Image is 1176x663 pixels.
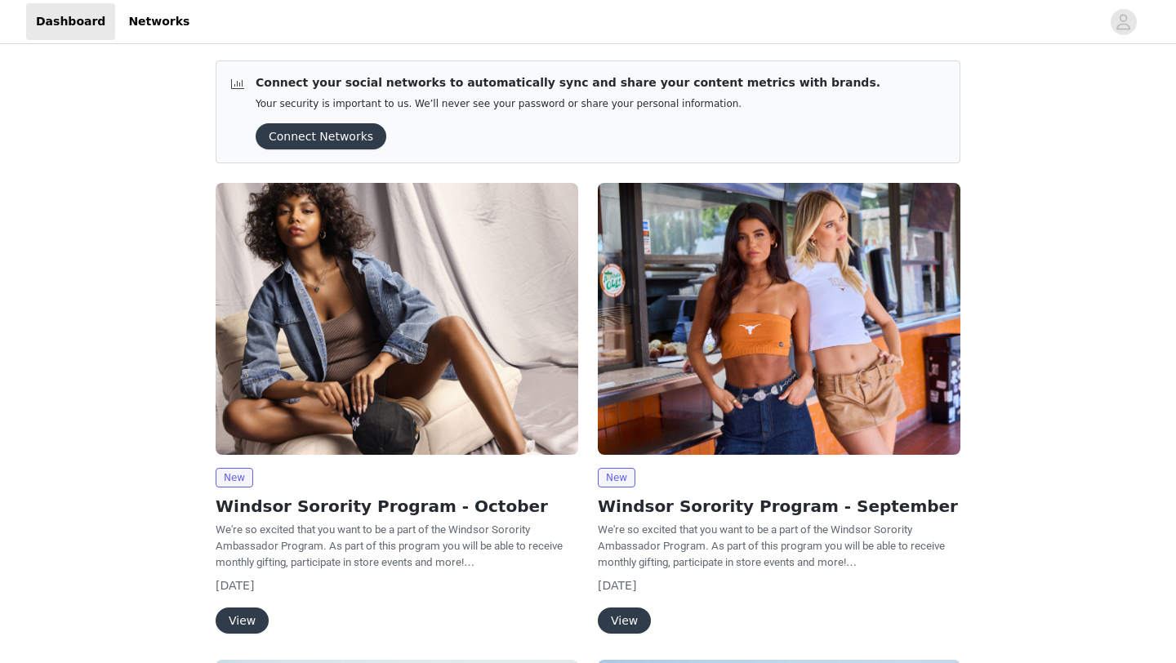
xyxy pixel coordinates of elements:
button: Connect Networks [256,123,386,149]
img: Windsor [598,183,960,455]
span: New [216,468,253,487]
a: View [216,615,269,627]
span: We're so excited that you want to be a part of the Windsor Sorority Ambassador Program. As part o... [598,523,945,568]
span: [DATE] [598,579,636,592]
h2: Windsor Sorority Program - October [216,494,578,518]
a: View [598,615,651,627]
span: We're so excited that you want to be a part of the Windsor Sorority Ambassador Program. As part o... [216,523,563,568]
p: Connect your social networks to automatically sync and share your content metrics with brands. [256,74,880,91]
button: View [216,607,269,634]
a: Networks [118,3,199,40]
span: New [598,468,635,487]
button: View [598,607,651,634]
div: avatar [1116,9,1131,35]
p: Your security is important to us. We’ll never see your password or share your personal information. [256,98,880,110]
span: [DATE] [216,579,254,592]
img: Windsor [216,183,578,455]
h2: Windsor Sorority Program - September [598,494,960,518]
a: Dashboard [26,3,115,40]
